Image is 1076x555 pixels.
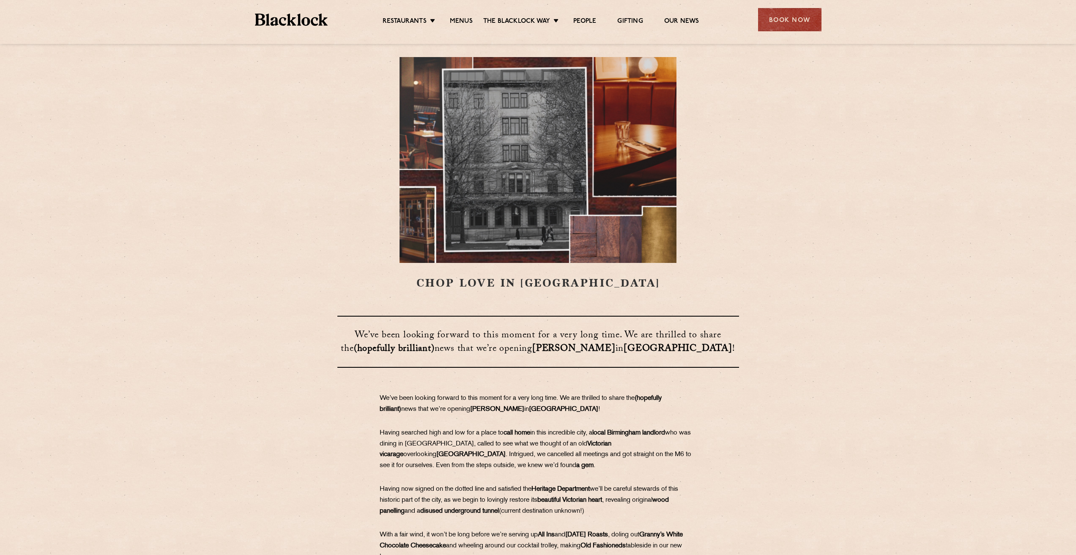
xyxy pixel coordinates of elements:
[383,17,427,27] a: Restaurants
[504,430,530,436] strong: call home
[380,497,669,514] strong: wood panelling
[580,543,626,549] strong: Old Fashioneds
[758,8,821,31] div: Book Now
[592,430,665,436] strong: local Birmingham landlord
[337,316,739,368] h3: ​​​​​​​We’ve been looking forward to this moment for a very long time. We are thrilled to share t...
[565,532,608,538] strong: [DATE] Roasts
[337,57,739,290] h1: CHOP LOVE IN [GEOGRAPHIC_DATA]
[617,17,643,27] a: Gifting
[483,17,550,27] a: The Blacklock Way
[537,497,602,503] strong: beautiful Victorian heart
[354,342,435,357] strong: (hopefully brilliant)
[436,451,506,458] strong: [GEOGRAPHIC_DATA]
[255,14,328,26] img: BL_Textured_Logo-footer-cropped.svg
[573,17,596,27] a: People
[531,486,590,492] strong: Heritage Department
[624,342,732,357] strong: [GEOGRAPHIC_DATA]
[380,395,662,413] strong: (hopefully brilliant)
[529,406,598,413] strong: [GEOGRAPHIC_DATA]
[450,17,473,27] a: Menus
[380,428,697,472] p: Having searched high and low for a place to in this incredible city, a who was dining in [GEOGRAP...
[470,406,524,413] strong: [PERSON_NAME]
[420,508,499,514] strong: disused underground tunnel
[664,17,699,27] a: Our News
[380,484,697,517] p: Having now signed on the dotted line and satisfied the we’ll be careful stewards of this historic...
[532,342,615,357] strong: [PERSON_NAME]
[380,393,697,415] p: ​​​​​​​We’ve been looking forward to this moment for a very long time. We are thrilled to share t...
[380,532,683,549] strong: Granny’s White Chocolate Cheesecake
[538,532,555,538] strong: All Ins
[576,462,594,469] strong: a gem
